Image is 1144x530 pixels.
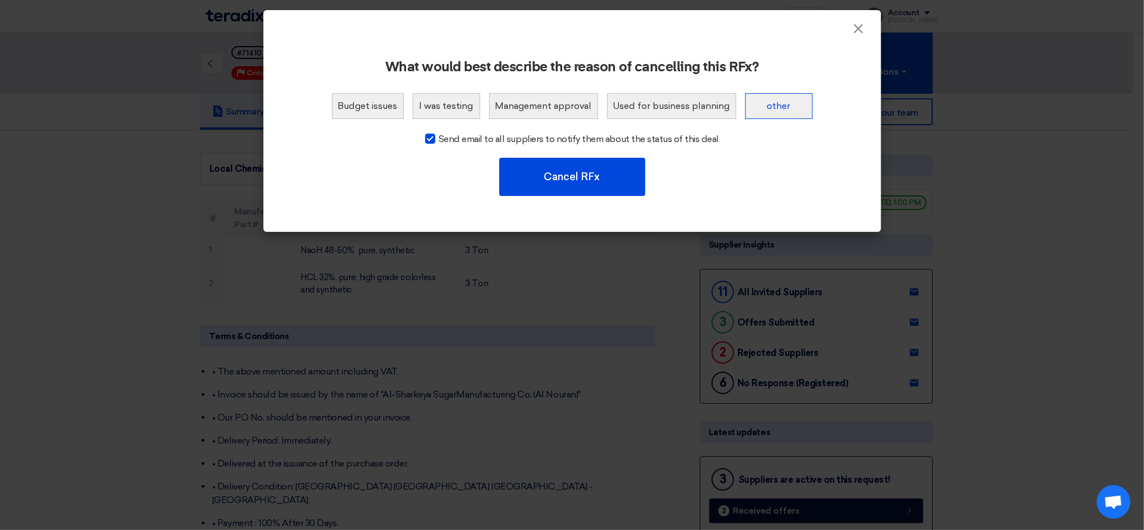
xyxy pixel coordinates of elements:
[295,60,850,75] h2: What would best describe the reason of cancelling this RFx?
[413,93,480,119] button: I was testing
[489,93,598,119] button: Management approval
[439,132,719,146] span: Send email to all suppliers to notify them about the status of this deal
[1097,485,1131,519] div: Open chat
[853,20,864,43] span: ×
[499,158,645,196] button: Cancel RFx
[607,93,736,119] button: Used for business planning
[844,18,873,40] button: Close
[745,93,813,119] button: other
[332,93,404,119] button: Budget issues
